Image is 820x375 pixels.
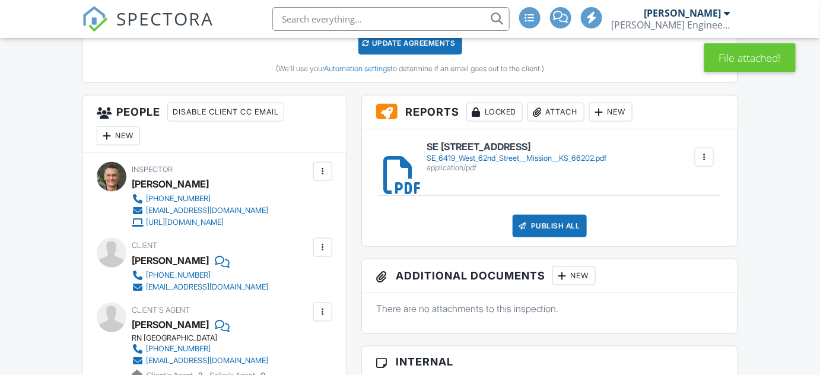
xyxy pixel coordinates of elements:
[427,163,606,173] div: application/pdf
[427,154,606,163] div: SE_6419_West_62nd_Street__Mission__KS_66202.pdf
[358,32,462,55] div: Update Agreements
[324,64,390,73] a: Automation settings
[146,206,268,215] div: [EMAIL_ADDRESS][DOMAIN_NAME]
[427,142,606,152] h6: SE [STREET_ADDRESS]
[132,281,268,293] a: [EMAIL_ADDRESS][DOMAIN_NAME]
[132,269,268,281] a: [PHONE_NUMBER]
[132,343,268,355] a: [PHONE_NUMBER]
[82,6,108,32] img: The Best Home Inspection Software - Spectora
[97,126,140,145] div: New
[167,103,284,122] div: Disable Client CC Email
[132,252,209,269] div: [PERSON_NAME]
[132,193,268,205] a: [PHONE_NUMBER]
[272,7,510,31] input: Search everything...
[513,215,587,237] div: Publish All
[82,96,347,153] h3: People
[704,43,796,72] div: File attached!
[146,356,268,366] div: [EMAIL_ADDRESS][DOMAIN_NAME]
[132,175,209,193] div: [PERSON_NAME]
[132,306,190,314] span: Client's Agent
[82,1,738,82] div: This inspection's client info was changed at 2:12PM on 8/27. Would you like to update your agreem...
[116,6,214,31] span: SPECTORA
[132,316,209,333] div: [PERSON_NAME]
[132,333,278,343] div: RN [GEOGRAPHIC_DATA]
[132,217,268,228] a: [URL][DOMAIN_NAME]
[91,64,729,74] div: (We'll use your to determine if an email goes out to the client.)
[362,259,738,293] h3: Additional Documents
[146,344,211,354] div: [PHONE_NUMBER]
[132,241,157,250] span: Client
[552,266,596,285] div: New
[612,19,730,31] div: Schroeder Engineering, LLC
[527,103,584,122] div: Attach
[146,271,211,280] div: [PHONE_NUMBER]
[146,194,211,204] div: [PHONE_NUMBER]
[589,103,633,122] div: New
[466,103,523,122] div: Locked
[132,165,173,174] span: Inspector
[376,302,723,315] p: There are no attachments to this inspection.
[146,218,224,227] div: [URL][DOMAIN_NAME]
[644,7,722,19] div: [PERSON_NAME]
[146,282,268,292] div: [EMAIL_ADDRESS][DOMAIN_NAME]
[362,96,738,129] h3: Reports
[427,142,606,172] a: SE [STREET_ADDRESS] SE_6419_West_62nd_Street__Mission__KS_66202.pdf application/pdf
[132,355,268,367] a: [EMAIL_ADDRESS][DOMAIN_NAME]
[82,16,214,41] a: SPECTORA
[132,205,268,217] a: [EMAIL_ADDRESS][DOMAIN_NAME]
